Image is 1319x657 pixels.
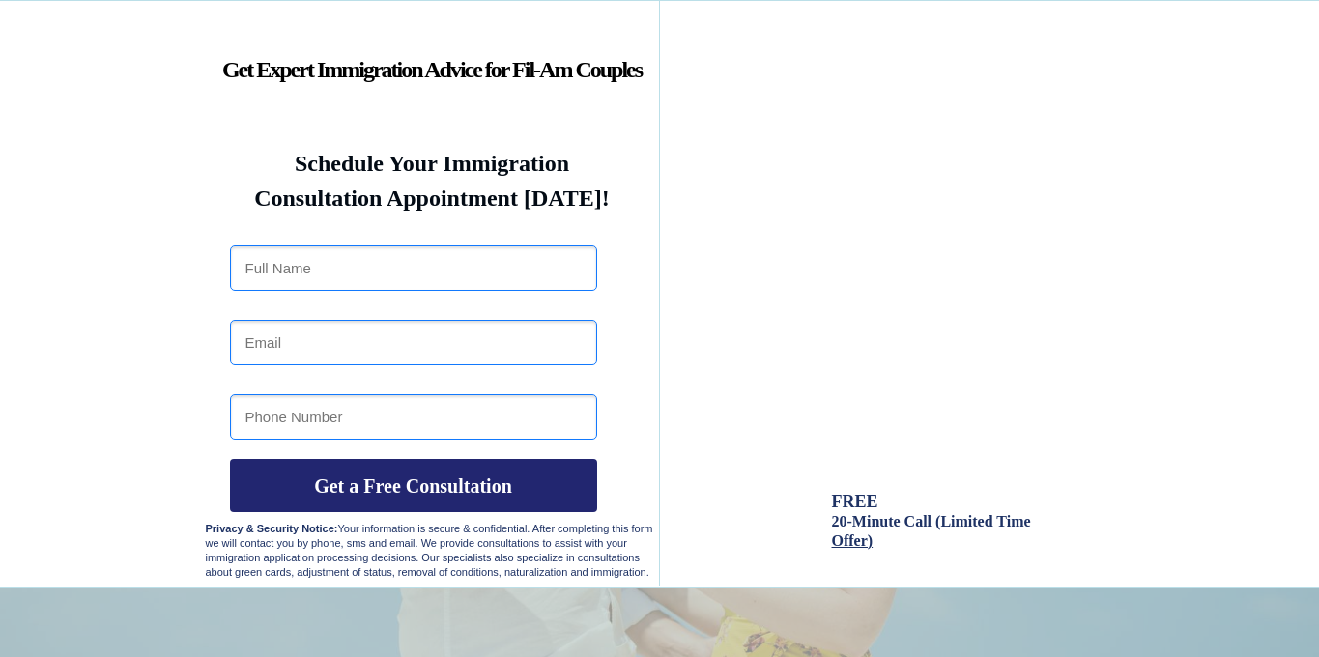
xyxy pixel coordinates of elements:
[230,245,597,291] input: Full Name
[230,459,597,512] button: Get a Free Consultation
[832,513,1031,549] span: 20-Minute Call (Limited Time Offer)
[230,394,597,440] input: Phone Number
[254,186,610,211] strong: Consultation Appointment [DATE]!
[230,320,597,365] input: Email
[206,523,653,578] span: Your information is secure & confidential. After completing this form we will contact you by phon...
[206,523,338,534] strong: Privacy & Security Notice:
[832,514,1031,549] a: 20-Minute Call (Limited Time Offer)
[295,151,569,176] strong: Schedule Your Immigration
[222,57,642,82] strong: Get Expert Immigration Advice for Fil-Am Couples
[230,474,597,498] span: Get a Free Consultation
[832,492,878,511] span: FREE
